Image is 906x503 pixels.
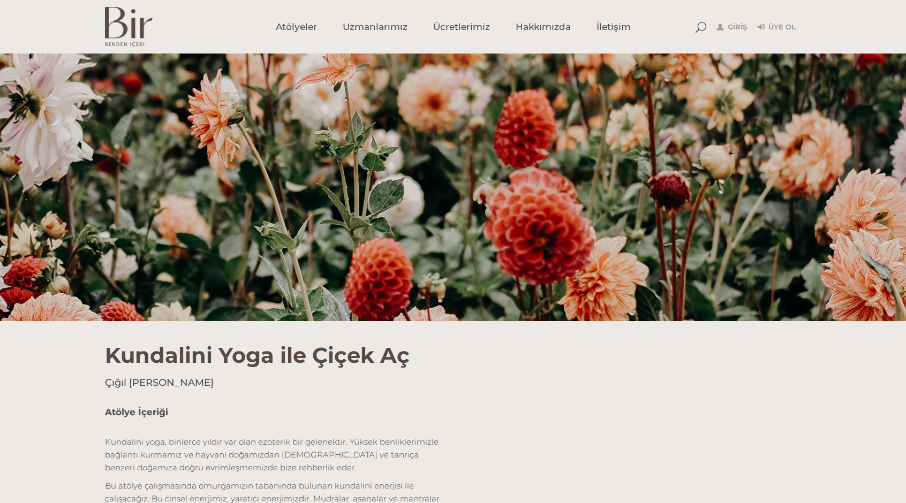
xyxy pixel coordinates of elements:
h5: Atölye İçeriği [105,406,445,420]
span: Atölyeler [276,21,317,33]
h4: Çığıl [PERSON_NAME] [105,376,801,390]
span: Hakkımızda [516,21,571,33]
a: Giriş [717,21,747,34]
a: Üye Ol [758,21,796,34]
span: İletişim [597,21,631,33]
p: Kundalini yoga, binlerce yıldır var olan ezoterik bir gelenektir. Yüksek benliklerimizle bağlantı... [105,436,445,474]
h1: Kundalini Yoga ile Çiçek Aç [105,321,801,368]
span: Uzmanlarımız [343,21,407,33]
span: Ücretlerimiz [433,21,490,33]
